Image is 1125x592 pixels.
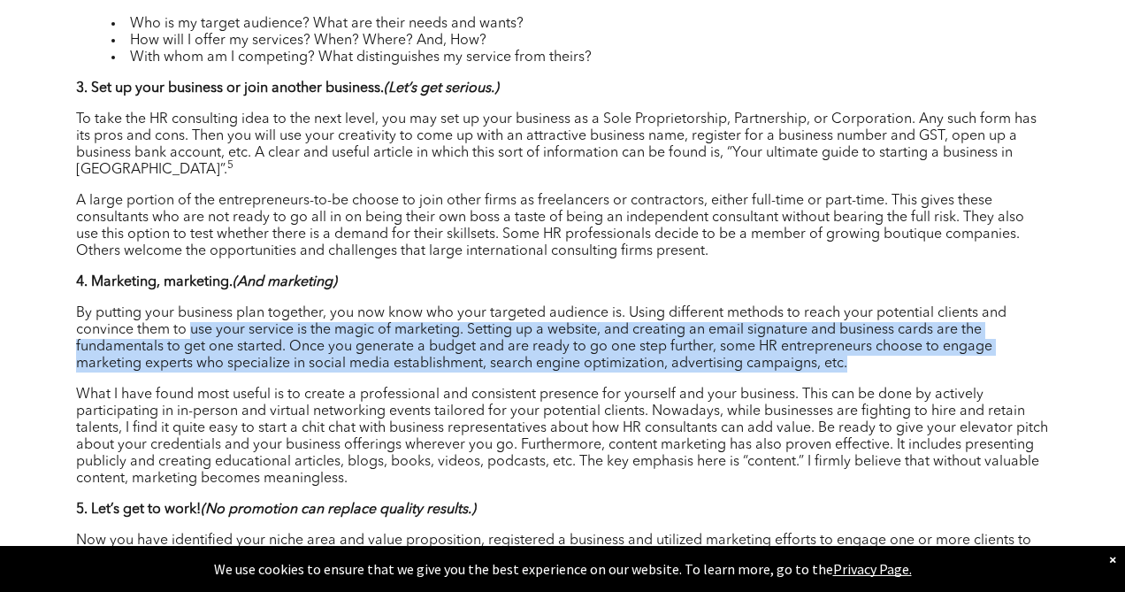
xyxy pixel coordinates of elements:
[1109,550,1116,568] div: Dismiss notification
[76,81,499,96] b: 3. Set up your business or join another business.
[76,111,1049,179] p: To take the HR consulting idea to the next level, you may set up your business as a Sole Propriet...
[111,16,1049,33] li: Who is my target audience? What are their needs and wants?
[384,81,499,96] em: (Let’s get serious.)
[76,503,476,517] b: 5. Let’s get to work!
[833,560,912,578] a: Privacy Page.
[111,33,1049,50] li: How will I offer my services? When? Where? And, How?
[76,533,1049,583] p: Now you have identified your niche area and value proposition, registered a business and utilized...
[233,275,337,289] em: (And marketing)
[76,193,1049,260] p: A large portion of the entrepreneurs-to-be choose to join other firms as freelancers or contracto...
[227,160,233,171] sup: 5
[76,275,337,289] b: 4. Marketing, marketing.
[76,387,1049,488] p: What I have found most useful is to create a professional and consistent presence for yourself an...
[111,50,1049,66] li: With whom am I competing? What distinguishes my service from theirs?
[76,305,1049,373] p: By putting your business plan together, you now know who your targeted audience is. Using differe...
[201,503,476,517] em: (No promotion can replace quality results.)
